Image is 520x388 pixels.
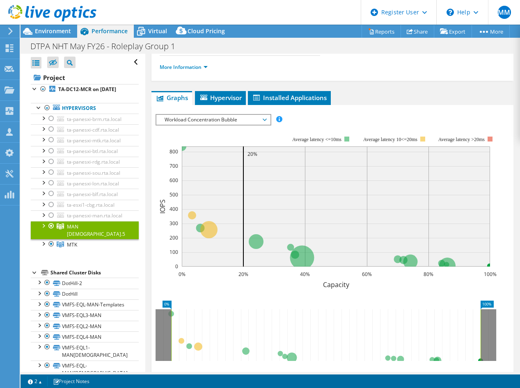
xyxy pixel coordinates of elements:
a: ta-panesxi-blf.rta.local [31,189,139,199]
tspan: Average latency <=10ms [292,137,341,142]
text: 20% [247,151,257,157]
text: 300 [170,220,178,227]
a: ta-panesxi-rdg.rta.local [31,157,139,167]
svg: \n [447,9,454,16]
a: TA-DC12-MCR on [DATE] [31,84,139,95]
a: VMFS-EQL-MAN[DEMOGRAPHIC_DATA]-ISOs-Templates [31,361,139,386]
a: ta-panesxi-brm.rta.local [31,114,139,124]
text: Average latency >20ms [438,137,485,142]
span: ta-panesxi-lon.rta.local [67,180,119,187]
span: Virtual [148,27,167,35]
span: ta-panesxi-sou.rta.local [67,169,120,176]
a: ta-esxi1-cbg.rta.local [31,200,139,210]
span: MM [498,6,511,19]
a: VMFS-EQL2-MAN [31,321,139,331]
span: ta-panesxi-btl.rta.local [67,148,118,155]
b: TA-DC12-MCR on [DATE] [58,86,116,93]
text: 40% [300,271,310,278]
a: More Information [160,64,208,71]
a: More [472,25,510,38]
span: ta-esxi1-cbg.rta.local [67,201,115,208]
span: ta-panesxi-cdf.rta.local [67,126,119,133]
a: ta-panesxi-btl.rta.local [31,146,139,157]
span: Graphs [156,94,188,102]
text: 80% [424,271,433,278]
span: Cloud Pricing [188,27,225,35]
span: Environment [35,27,71,35]
text: 400 [170,205,178,212]
span: ta-panesxi-blf.rta.local [67,191,118,198]
text: 200 [170,234,178,241]
text: 700 [170,162,178,169]
h1: DTPA NHT May FY26 - Roleplay Group 1 [27,42,188,51]
a: ta-panesxi-cdf.rta.local [31,124,139,135]
tspan: Average latency 10<=20ms [363,137,417,142]
a: ta-panesxi-mtk.rta.local [31,135,139,146]
a: MAN 6.5 [31,221,139,239]
text: Capacity [323,280,350,289]
a: ta-panesxi-lon.rta.local [31,178,139,189]
span: Hypervisor [199,94,242,102]
text: 600 [170,177,178,184]
span: MAN [DEMOGRAPHIC_DATA].5 [67,223,125,237]
a: ta-panesxi-sou.rta.local [31,167,139,178]
span: ta-panesxi-brm.rta.local [67,116,121,123]
text: 60% [362,271,372,278]
a: MTK [31,239,139,250]
span: ta-panesxi-rdg.rta.local [67,158,120,165]
span: ta-panesxi-man.rta.local [67,212,122,219]
text: 100% [484,271,497,278]
a: Project [31,71,139,84]
span: Workload Concentration Bubble [160,115,266,125]
div: Shared Cluster Disks [50,268,139,278]
span: ta-panesxi-mtk.rta.local [67,137,121,144]
text: 0% [179,271,186,278]
a: DotHill-2 [31,278,139,288]
a: Reports [362,25,401,38]
text: IOPS [158,199,167,214]
span: Performance [92,27,128,35]
text: 100 [170,249,178,256]
text: 500 [170,191,178,198]
text: 20% [238,271,248,278]
a: Hypervisors [31,103,139,114]
a: Project Notes [47,376,95,386]
a: Export [434,25,472,38]
a: VMFS-EQL4-MAN [31,331,139,342]
a: 2 [22,376,48,386]
span: MTK [67,241,77,248]
span: Installed Applications [252,94,327,102]
a: VMFS-EQL-MAN-Templates [31,299,139,310]
a: Share [401,25,434,38]
text: 0 [175,263,178,270]
a: DotHill [31,289,139,299]
a: VMFS-EQL3-MAN [31,310,139,321]
a: ta-panesxi-man.rta.local [31,210,139,221]
text: 800 [170,148,178,155]
a: VMFS-EQL1-MAN[DEMOGRAPHIC_DATA] [31,342,139,360]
